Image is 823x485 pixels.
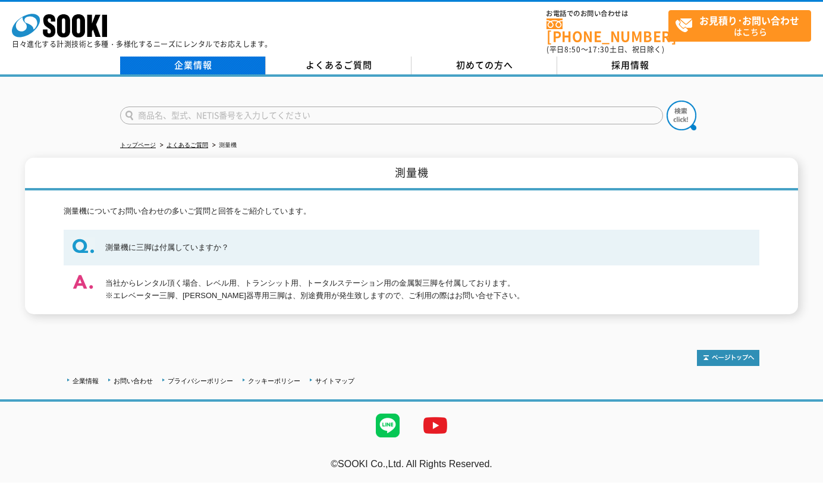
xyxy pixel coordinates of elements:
[699,13,799,27] strong: お見積り･お問い合わせ
[456,58,513,71] span: 初めての方へ
[557,57,703,74] a: 採用情報
[364,402,411,449] img: LINE
[120,57,266,74] a: 企業情報
[167,142,208,148] a: よくあるご質問
[697,350,759,366] img: トップページへ
[168,377,233,384] a: プライバシーポリシー
[210,139,237,152] li: 測量機
[315,377,354,384] a: サイトマップ
[64,230,759,266] dt: 測量機に三脚は付属していますか？
[546,10,668,17] span: お電話でのお問い合わせは
[64,265,759,314] dd: 当社からレンタル頂く場合、レベル用、トランシット用、トータルステーション用の金属製三脚を付属しております。 ※エレベーター三脚、[PERSON_NAME]器専用三脚は、別途費用が発生致しますので...
[266,57,411,74] a: よくあるご質問
[248,377,300,384] a: クッキーポリシー
[114,377,153,384] a: お問い合わせ
[64,205,759,218] p: 測量機についてお問い合わせの多いご質問と回答をご紹介しています。
[564,44,581,55] span: 8:50
[675,11,811,40] span: はこちら
[667,101,696,130] img: btn_search.png
[120,142,156,148] a: トップページ
[25,158,798,190] h1: 測量機
[73,377,99,384] a: 企業情報
[411,57,557,74] a: 初めての方へ
[546,18,668,43] a: [PHONE_NUMBER]
[546,44,664,55] span: (平日 ～ 土日、祝日除く)
[668,10,811,42] a: お見積り･お問い合わせはこちら
[777,471,823,481] a: テストMail
[12,40,272,48] p: 日々進化する計測技術と多種・多様化するニーズにレンタルでお応えします。
[120,107,663,124] input: 商品名、型式、NETIS番号を入力してください
[588,44,610,55] span: 17:30
[411,402,459,449] img: YouTube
